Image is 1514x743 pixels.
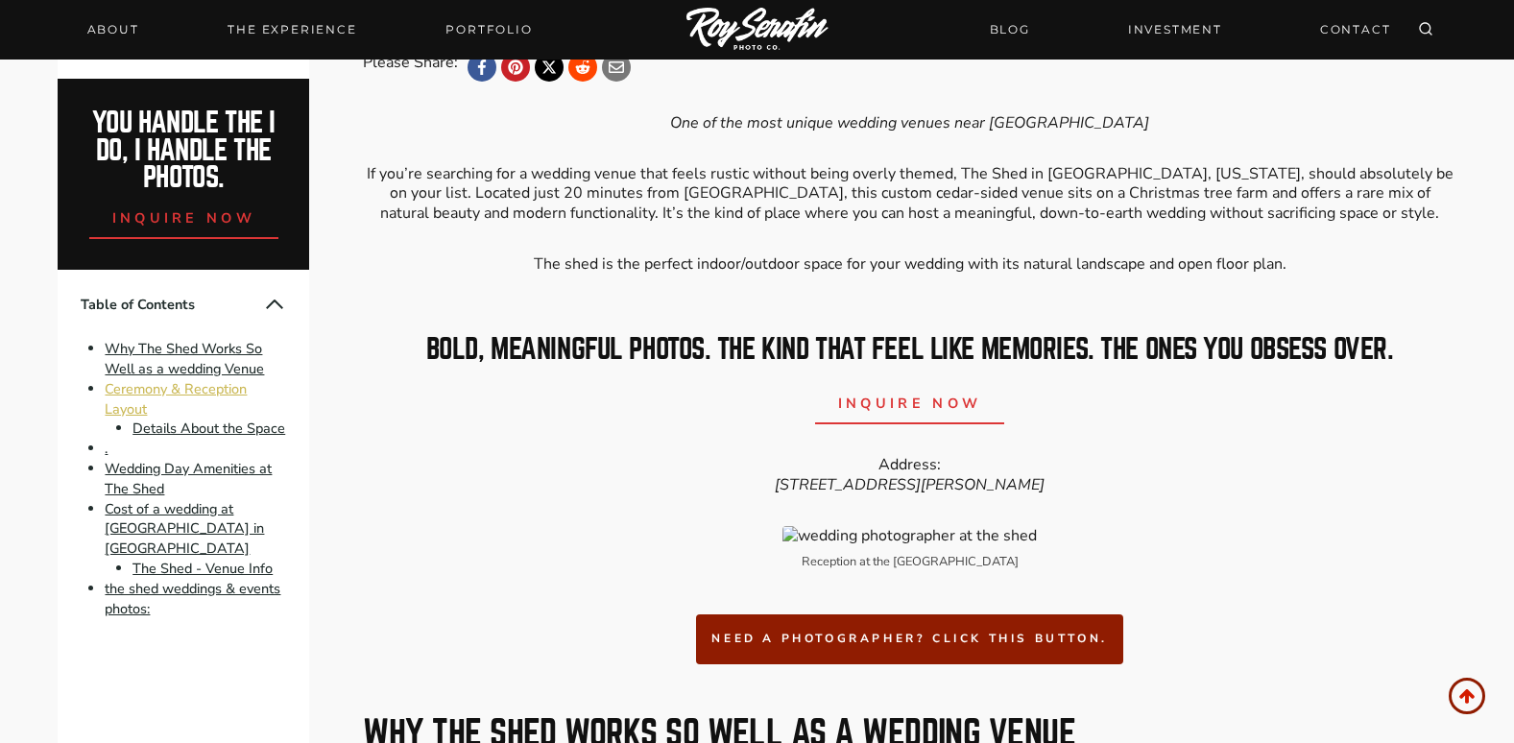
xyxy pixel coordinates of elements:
[978,12,1403,46] nav: Secondary Navigation
[363,53,458,82] div: Please Share:
[1449,678,1485,714] a: Scroll to top
[105,499,264,559] a: Cost of a wedding at [GEOGRAPHIC_DATA] in [GEOGRAPHIC_DATA]
[434,16,543,43] a: Portfolio
[782,552,1037,572] figcaption: Reception at the [GEOGRAPHIC_DATA]
[58,270,309,641] nav: Table of Contents
[81,295,263,315] span: Table of Contents
[815,377,1005,424] a: inquire now
[105,339,264,378] a: Why The Shed Works So Well as a wedding Venue
[1309,12,1403,46] a: CONTACT
[79,109,289,192] h2: You handle the i do, I handle the photos.
[363,164,1455,224] p: If you’re searching for a wedding venue that feels rustic without being overly themed, The Shed i...
[76,16,544,43] nav: Primary Navigation
[468,53,496,82] a: Facebook
[568,53,597,82] a: Reddit
[782,526,1037,546] img: the shed wanatah: Wedding Venue Guide 1
[602,53,631,82] a: Email
[670,112,1149,133] em: One of the most unique wedding venues near [GEOGRAPHIC_DATA]
[535,53,564,82] a: X
[363,254,1455,275] p: The shed is the perfect indoor/outdoor space for your wedding with its natural landscape and open...
[216,16,368,43] a: THE EXPERIENCE
[1117,12,1234,46] a: INVESTMENT
[89,192,279,239] a: inquire now
[132,559,273,578] a: The Shed - Venue Info
[838,394,982,413] span: inquire now
[105,439,108,458] a: .
[105,459,272,498] a: Wedding Day Amenities at The Shed
[263,293,286,316] button: Collapse Table of Contents
[105,379,247,419] a: Ceremony & Reception Layout
[363,455,1455,495] p: Address:
[363,336,1455,364] h2: bold, meaningful photos. The kind that feel like memories. The ones you obsess over.
[711,631,1107,646] span: Need a photographer? click this button.
[76,16,151,43] a: About
[775,474,1045,495] em: [STREET_ADDRESS][PERSON_NAME]
[132,419,285,439] a: Details About the Space
[105,579,280,618] a: the shed weddings & events photos:
[112,208,256,228] span: inquire now
[686,8,829,53] img: Logo of Roy Serafin Photo Co., featuring stylized text in white on a light background, representi...
[696,614,1122,663] a: Need a photographer? click this button.
[1412,16,1439,43] button: View Search Form
[978,12,1042,46] a: BLOG
[501,53,530,82] a: Pinterest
